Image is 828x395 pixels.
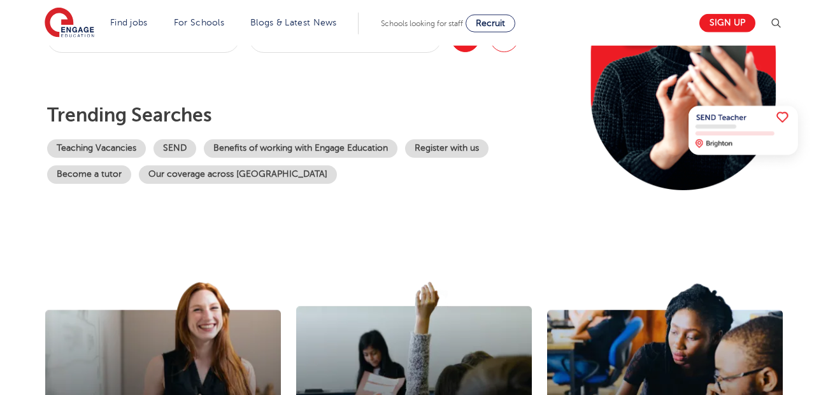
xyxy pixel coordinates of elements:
a: For Schools [174,18,224,27]
a: Recruit [466,15,515,32]
a: Sign up [699,14,755,32]
a: Register with us [405,139,489,158]
a: Become a tutor [47,165,131,184]
span: Recruit [476,18,505,28]
img: Engage Education [45,8,94,39]
a: Teaching Vacancies [47,139,146,158]
span: Schools looking for staff [381,19,463,28]
a: Our coverage across [GEOGRAPHIC_DATA] [139,165,337,184]
a: Benefits of working with Engage Education [204,139,397,158]
a: SEND [153,139,196,158]
a: Find jobs [110,18,148,27]
a: Blogs & Latest News [250,18,337,27]
p: Trending searches [47,104,561,127]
